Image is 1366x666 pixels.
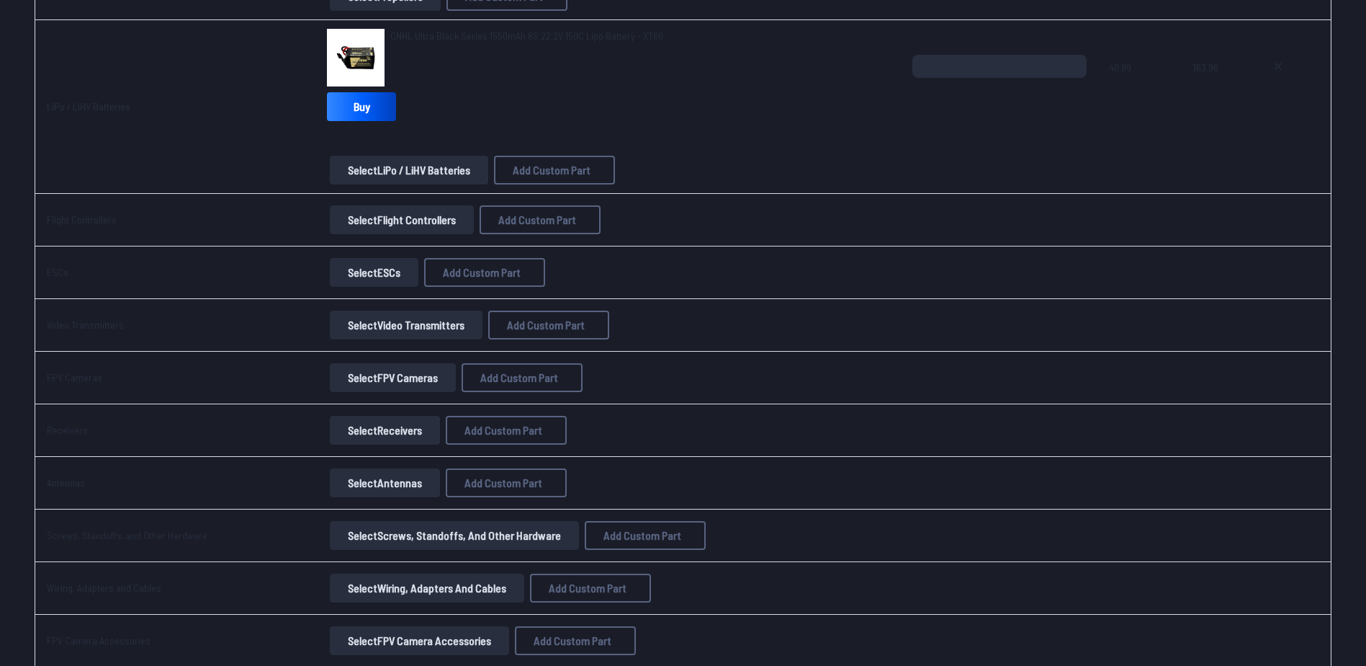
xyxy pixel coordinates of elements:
[585,521,706,550] button: Add Custom Part
[443,267,521,278] span: Add Custom Part
[47,529,207,541] a: Screws, Standoffs, and Other Hardware
[47,371,102,383] a: FPV Cameras
[330,205,474,234] button: SelectFlight Controllers
[480,205,601,234] button: Add Custom Part
[494,156,615,185] button: Add Custom Part
[513,164,590,176] span: Add Custom Part
[464,477,542,489] span: Add Custom Part
[330,311,482,339] button: SelectVideo Transmitters
[47,100,130,112] a: LiPo / LiHV Batteries
[47,476,85,489] a: Antennas
[488,311,609,339] button: Add Custom Part
[462,363,583,392] button: Add Custom Part
[530,574,651,603] button: Add Custom Part
[327,156,491,185] a: SelectLiPo / LiHV Batteries
[47,213,117,226] a: Flight Controllers
[327,416,443,445] a: SelectReceivers
[47,266,68,278] a: ESCs
[446,416,567,445] button: Add Custom Part
[327,626,512,655] a: SelectFPV Camera Accessories
[1193,55,1237,124] span: 163.96
[330,626,509,655] button: SelectFPV Camera Accessories
[603,530,681,541] span: Add Custom Part
[330,156,488,185] button: SelectLiPo / LiHV Batteries
[47,424,88,436] a: Receivers
[327,205,477,234] a: SelectFlight Controllers
[327,311,485,339] a: SelectVideo Transmitters
[330,416,440,445] button: SelectReceivers
[534,635,611,647] span: Add Custom Part
[330,469,440,497] button: SelectAntennas
[327,258,421,287] a: SelectESCs
[330,258,418,287] button: SelectESCs
[330,521,579,550] button: SelectScrews, Standoffs, and Other Hardware
[446,469,567,497] button: Add Custom Part
[549,582,626,594] span: Add Custom Part
[327,469,443,497] a: SelectAntennas
[330,574,524,603] button: SelectWiring, Adapters and Cables
[1110,55,1170,124] span: 40.99
[464,425,542,436] span: Add Custom Part
[330,363,456,392] button: SelectFPV Cameras
[424,258,545,287] button: Add Custom Part
[47,634,150,647] a: FPV Camera Accessories
[498,214,576,226] span: Add Custom Part
[390,30,663,42] span: CNHL Ultra Black Series 1550mAh 6S 22.2V 150C Lipo Battery - XT60
[327,363,459,392] a: SelectFPV Cameras
[327,521,582,550] a: SelectScrews, Standoffs, and Other Hardware
[47,582,161,594] a: Wiring, Adapters and Cables
[515,626,636,655] button: Add Custom Part
[327,92,396,121] a: Buy
[327,29,385,86] img: image
[507,319,585,331] span: Add Custom Part
[47,319,124,331] a: Video Transmitters
[390,29,663,43] a: CNHL Ultra Black Series 1550mAh 6S 22.2V 150C Lipo Battery - XT60
[327,574,527,603] a: SelectWiring, Adapters and Cables
[480,372,558,383] span: Add Custom Part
